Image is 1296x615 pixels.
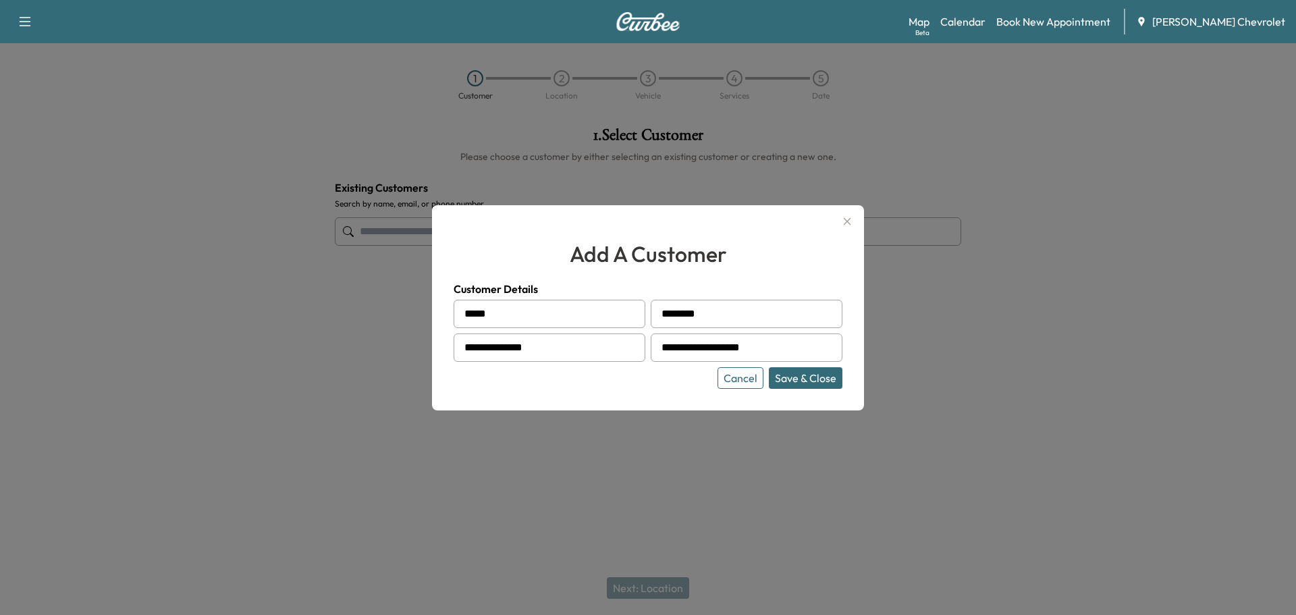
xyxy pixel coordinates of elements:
[769,367,842,389] button: Save & Close
[915,28,929,38] div: Beta
[454,238,842,270] h2: add a customer
[454,281,842,297] h4: Customer Details
[718,367,763,389] button: Cancel
[909,14,929,30] a: MapBeta
[996,14,1110,30] a: Book New Appointment
[1152,14,1285,30] span: [PERSON_NAME] Chevrolet
[616,12,680,31] img: Curbee Logo
[940,14,986,30] a: Calendar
